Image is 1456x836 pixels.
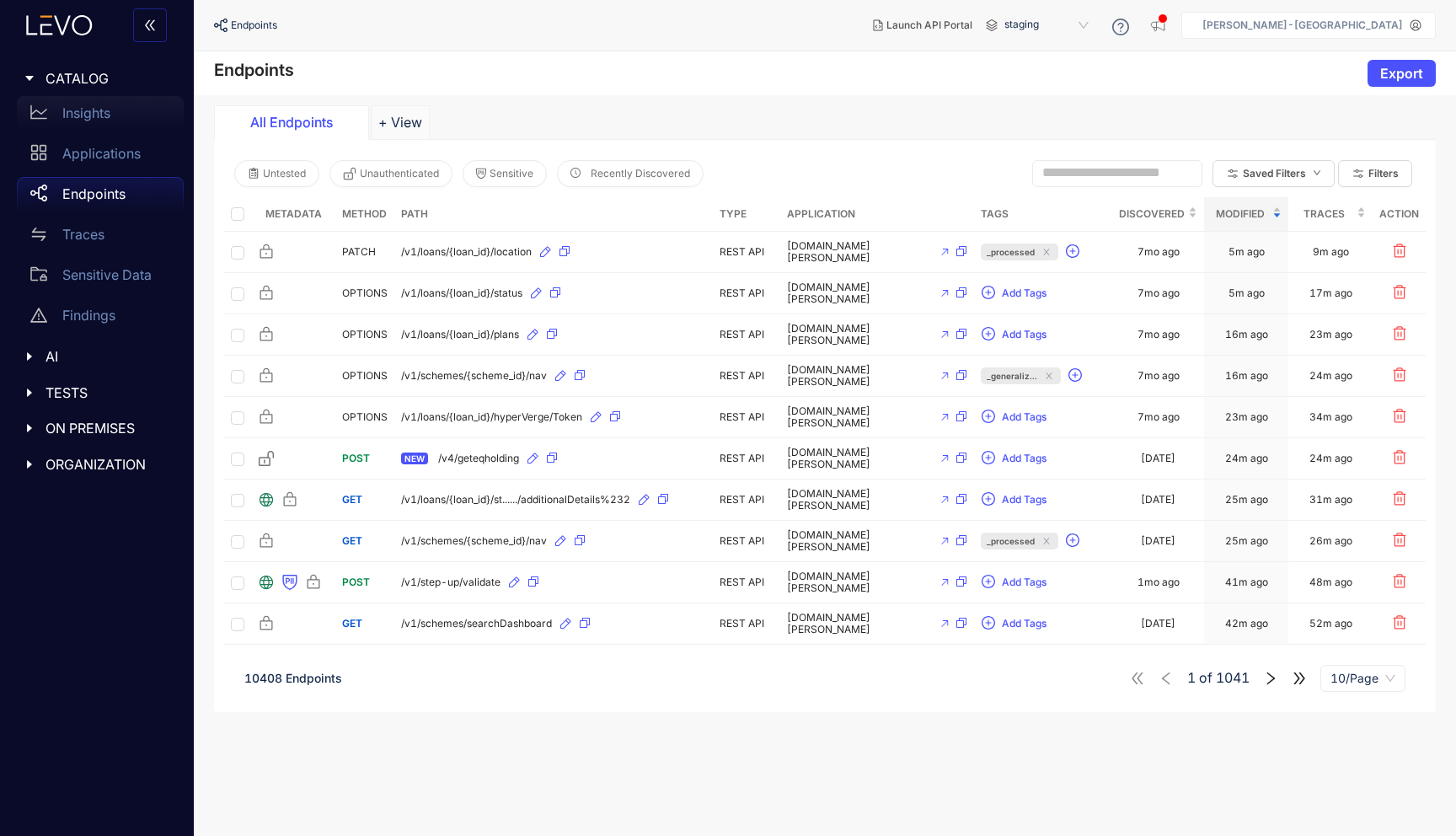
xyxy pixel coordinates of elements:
[1002,287,1046,299] span: Add Tags
[787,240,931,264] span: [DOMAIN_NAME][PERSON_NAME]
[360,168,439,180] span: Unauthenticated
[342,493,362,506] span: GET
[62,105,110,121] p: Insights
[10,410,184,446] div: ON PREMISES
[886,19,972,31] span: Launch API Portal
[17,298,184,339] a: Findings
[1228,287,1265,299] div: 5m ago
[981,569,1047,596] button: plus-circleAdd Tags
[570,168,581,180] span: clock-circle
[401,246,532,258] span: /v1/loans/{loan_id}/location
[342,534,362,547] span: GET
[1228,246,1265,258] div: 5m ago
[982,616,995,631] span: plus-circle
[981,321,1047,348] button: plus-circleAdd Tags
[24,458,35,470] span: caret-right
[1225,411,1268,423] div: 23m ago
[787,447,931,470] span: [DOMAIN_NAME][PERSON_NAME]
[45,349,170,364] span: AI
[591,168,690,180] span: Recently Discovered
[62,227,104,242] p: Traces
[1263,671,1278,686] span: right
[982,410,995,425] span: plus-circle
[24,351,35,362] span: caret-right
[401,453,428,464] span: NEW
[1330,666,1395,691] span: 10/Page
[982,451,995,466] span: plus-circle
[1225,535,1268,547] div: 25m ago
[1137,329,1180,340] div: 7mo ago
[1212,160,1335,187] button: Saved Filtersdown
[720,535,773,547] div: REST API
[342,328,388,340] span: OPTIONS
[401,329,519,340] span: /v1/loans/{loan_id}/plans
[342,410,388,423] span: OPTIONS
[981,610,1047,637] button: plus-circleAdd Tags
[1292,671,1307,686] span: double-right
[1066,244,1079,260] span: plus-circle
[1041,248,1052,256] span: close
[62,186,126,201] p: Endpoints
[1202,19,1403,31] p: [PERSON_NAME]-[GEOGRAPHIC_DATA]
[62,146,141,161] p: Applications
[1068,362,1089,389] button: plus-circle
[1041,537,1052,545] span: close
[787,364,931,388] span: [DOMAIN_NAME][PERSON_NAME]
[982,286,995,301] span: plus-circle
[720,494,773,506] div: REST API
[1309,287,1352,299] div: 17m ago
[1313,246,1349,258] div: 9m ago
[720,411,773,423] div: REST API
[401,535,547,547] span: /v1/schemes/{scheme_id}/nav
[787,281,931,305] span: [DOMAIN_NAME][PERSON_NAME]
[342,369,388,382] span: OPTIONS
[17,177,184,217] a: Endpoints
[720,287,773,299] div: REST API
[1225,618,1268,630] div: 42m ago
[1187,670,1250,685] span: of
[45,71,170,86] span: CATALOG
[1295,205,1353,223] span: Traces
[263,168,306,180] span: Untested
[1002,576,1046,588] span: Add Tags
[1309,329,1352,340] div: 23m ago
[787,405,931,429] span: [DOMAIN_NAME][PERSON_NAME]
[1043,372,1055,380] span: close
[342,245,376,258] span: PATCH
[30,307,47,324] span: warning
[1066,533,1079,549] span: plus-circle
[228,115,355,130] div: All Endpoints
[401,287,522,299] span: /v1/loans/{loan_id}/status
[1225,329,1268,340] div: 16m ago
[401,494,630,506] span: /v1/loans/{loan_id}/st....../additionalDetails%232
[720,246,773,258] div: REST API
[1137,576,1180,588] div: 1mo ago
[987,533,1035,549] span: _processed
[143,19,157,34] span: double-left
[251,197,335,232] th: Metadata
[24,422,35,434] span: caret-right
[17,96,184,137] a: Insights
[17,258,184,298] a: Sensitive Data
[62,267,152,282] p: Sensitive Data
[1309,576,1352,588] div: 48m ago
[1288,197,1373,232] th: Traces
[62,308,115,323] p: Findings
[1141,535,1175,547] div: [DATE]
[1211,205,1269,223] span: Modified
[244,671,342,685] span: 10408 Endpoints
[45,385,170,400] span: TESTS
[463,160,547,187] button: Sensitive
[231,19,277,31] span: Endpoints
[982,327,995,342] span: plus-circle
[394,197,713,232] th: Path
[720,453,773,464] div: REST API
[45,421,170,436] span: ON PREMISES
[1309,494,1352,506] div: 31m ago
[371,105,430,139] button: Add tab
[720,618,773,630] div: REST API
[10,61,184,96] div: CATALOG
[342,452,370,464] span: POST
[1002,411,1046,423] span: Add Tags
[987,367,1037,384] span: _generaliz...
